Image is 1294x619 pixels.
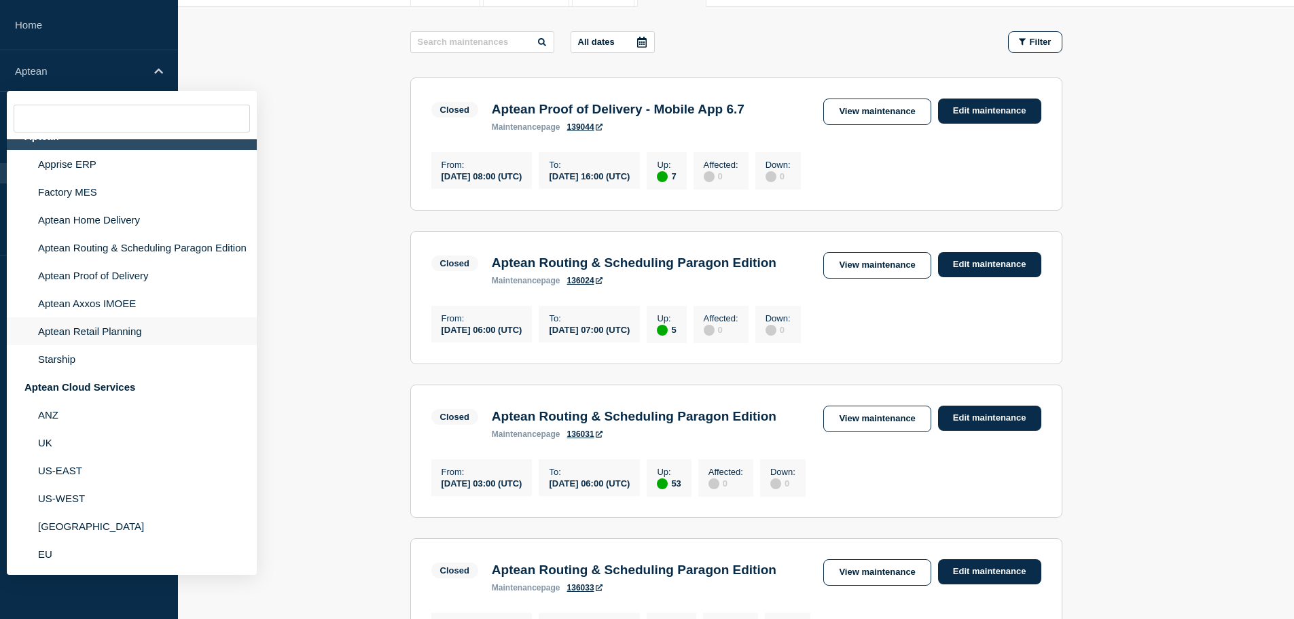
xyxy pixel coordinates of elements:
div: 0 [704,323,738,336]
a: 139044 [567,122,603,132]
div: 53 [657,477,681,489]
a: View maintenance [823,99,931,125]
a: Edit maintenance [938,99,1041,124]
p: Up : [657,467,681,477]
li: Factory MES [7,178,257,206]
div: Closed [440,412,469,422]
p: Affected : [704,313,738,323]
div: 0 [766,323,791,336]
div: [DATE] 16:00 (UTC) [549,170,630,181]
p: page [492,429,560,439]
input: Search maintenances [410,31,554,53]
p: Down : [766,160,791,170]
li: Aptean Home Delivery [7,206,257,234]
p: Affected : [708,467,743,477]
li: US-EAST [7,457,257,484]
button: All dates [571,31,655,53]
p: All dates [578,37,615,47]
span: maintenance [492,429,541,439]
p: To : [549,467,630,477]
p: Aptean [15,65,145,77]
div: 0 [770,477,795,489]
div: 7 [657,170,676,182]
button: Filter [1008,31,1062,53]
h3: Aptean Routing & Scheduling Paragon Edition [492,563,776,578]
div: up [657,478,668,489]
div: [DATE] 03:00 (UTC) [442,477,522,489]
li: Aptean Proof of Delivery [7,262,257,289]
li: Apprise ERP [7,150,257,178]
a: Edit maintenance [938,252,1041,277]
span: maintenance [492,122,541,132]
p: From : [442,313,522,323]
div: 0 [766,170,791,182]
p: To : [549,160,630,170]
div: Closed [440,565,469,576]
div: 0 [704,170,738,182]
li: Aptean Axxos IMOEE [7,289,257,317]
li: US-WEST [7,484,257,512]
p: Up : [657,160,676,170]
li: Aptean Routing & Scheduling Paragon Edition [7,234,257,262]
div: disabled [766,171,776,182]
a: View maintenance [823,406,931,432]
p: Down : [770,467,795,477]
p: Up : [657,313,676,323]
div: [DATE] 06:00 (UTC) [549,477,630,489]
a: Edit maintenance [938,406,1041,431]
div: 5 [657,323,676,336]
div: disabled [708,478,719,489]
span: maintenance [492,583,541,593]
h3: Aptean Routing & Scheduling Paragon Edition [492,255,776,270]
div: up [657,171,668,182]
h3: Aptean Proof of Delivery - Mobile App 6.7 [492,102,744,117]
div: disabled [704,171,715,182]
a: 136031 [567,429,603,439]
p: From : [442,467,522,477]
p: From : [442,160,522,170]
div: 0 [708,477,743,489]
div: disabled [704,325,715,336]
span: maintenance [492,276,541,285]
div: [DATE] 06:00 (UTC) [442,323,522,335]
li: Starship [7,345,257,373]
li: EU [7,540,257,568]
li: ANZ [7,401,257,429]
p: Affected : [704,160,738,170]
p: page [492,276,560,285]
p: page [492,122,560,132]
p: Down : [766,313,791,323]
li: [GEOGRAPHIC_DATA] [7,512,257,540]
div: Closed [440,258,469,268]
div: [DATE] 07:00 (UTC) [549,323,630,335]
a: View maintenance [823,252,931,279]
div: disabled [770,478,781,489]
a: 136024 [567,276,603,285]
div: up [657,325,668,336]
p: page [492,583,560,593]
p: To : [549,313,630,323]
li: UK [7,429,257,457]
h3: Aptean Routing & Scheduling Paragon Edition [492,409,776,424]
li: Aptean Retail Planning [7,317,257,345]
a: View maintenance [823,559,931,586]
div: Aptean Cloud Services [7,373,257,401]
div: [DATE] 08:00 (UTC) [442,170,522,181]
div: disabled [766,325,776,336]
a: Edit maintenance [938,559,1041,584]
div: Closed [440,105,469,115]
span: Filter [1030,37,1052,47]
a: 136033 [567,583,603,593]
